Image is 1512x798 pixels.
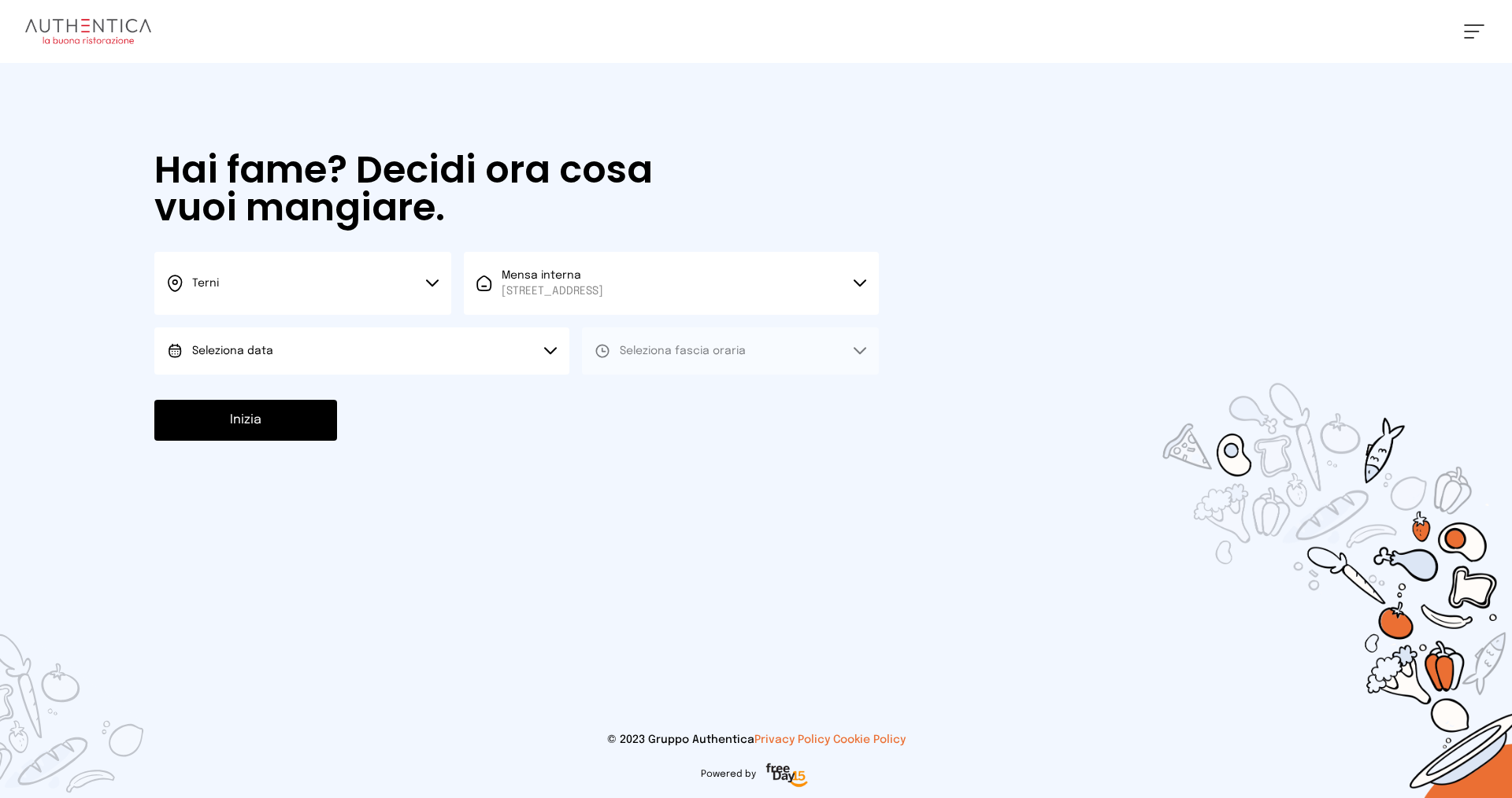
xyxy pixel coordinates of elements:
[620,345,746,357] span: Seleziona fascia oraria
[154,252,451,315] button: Terni
[701,768,756,781] span: Powered by
[502,268,603,299] span: Mensa interna
[154,327,569,375] button: Seleziona data
[582,327,879,375] button: Seleziona fascia oraria
[25,19,151,44] img: logo.8f33a47.png
[833,734,906,745] a: Cookie Policy
[464,252,879,315] button: Mensa interna[STREET_ADDRESS]
[762,760,812,792] img: logo-freeday.3e08031.png
[154,400,337,441] button: Inizia
[502,283,603,299] span: [STREET_ADDRESS]
[154,151,698,227] h1: Hai fame? Decidi ora cosa vuoi mangiare.
[192,345,273,357] span: Seleziona data
[25,732,1487,748] p: © 2023 Gruppo Authentica
[192,278,219,289] span: Terni
[1071,293,1512,798] img: sticker-selezione-mensa.70a28f7.png
[754,734,830,745] a: Privacy Policy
